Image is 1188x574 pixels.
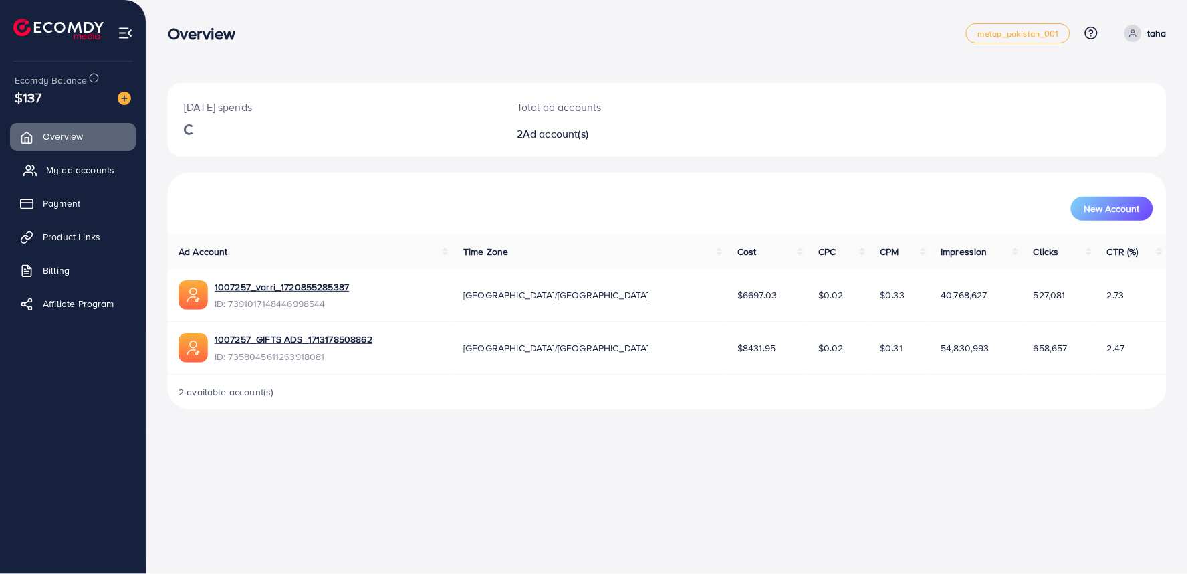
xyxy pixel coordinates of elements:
span: ID: 7358045611263918081 [215,350,372,363]
img: ic-ads-acc.e4c84228.svg [179,280,208,310]
span: $0.31 [880,341,903,355]
span: Billing [43,264,70,277]
span: CPM [880,245,899,258]
span: Impression [941,245,988,258]
a: 1007257_varri_1720855285387 [215,280,349,294]
h2: 2 [517,128,735,140]
span: 2.47 [1107,341,1125,355]
span: Time Zone [463,245,508,258]
img: ic-ads-acc.e4c84228.svg [179,333,208,363]
span: metap_pakistan_001 [977,29,1059,38]
span: New Account [1084,204,1140,213]
span: [GEOGRAPHIC_DATA]/[GEOGRAPHIC_DATA] [463,288,649,302]
span: CTR (%) [1107,245,1139,258]
span: $137 [15,88,42,107]
a: Overview [10,123,136,150]
span: Affiliate Program [43,297,114,310]
span: Product Links [43,230,100,244]
h3: Overview [168,24,246,43]
span: My ad accounts [46,163,114,177]
a: Billing [10,257,136,284]
span: Ad Account [179,245,228,258]
span: Cost [737,245,757,258]
img: logo [13,19,104,39]
span: Ecomdy Balance [15,74,87,87]
span: $6697.03 [737,288,777,302]
p: Total ad accounts [517,99,735,115]
span: CPC [818,245,836,258]
a: My ad accounts [10,157,136,183]
span: $8431.95 [737,341,776,355]
a: 1007257_GIFTS ADS_1713178508862 [215,332,372,346]
span: 54,830,993 [941,341,990,355]
span: Overview [43,130,83,143]
span: 40,768,627 [941,288,988,302]
span: Payment [43,197,80,210]
span: ID: 7391017148446998544 [215,297,349,310]
span: 2 available account(s) [179,385,274,399]
span: Ad account(s) [523,126,588,141]
img: image [118,92,131,105]
button: New Account [1071,197,1153,221]
span: Clicks [1034,245,1059,258]
p: [DATE] spends [184,99,485,115]
a: metap_pakistan_001 [966,23,1070,43]
span: 2.73 [1107,288,1124,302]
span: $0.02 [818,288,844,302]
span: $0.02 [818,341,844,355]
p: taha [1147,25,1167,41]
span: [GEOGRAPHIC_DATA]/[GEOGRAPHIC_DATA] [463,341,649,355]
a: taha [1119,25,1167,42]
a: Payment [10,190,136,217]
span: 527,081 [1034,288,1066,302]
img: menu [118,25,133,41]
span: $0.33 [880,288,905,302]
a: Product Links [10,223,136,250]
span: 658,657 [1034,341,1068,355]
a: Affiliate Program [10,290,136,317]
